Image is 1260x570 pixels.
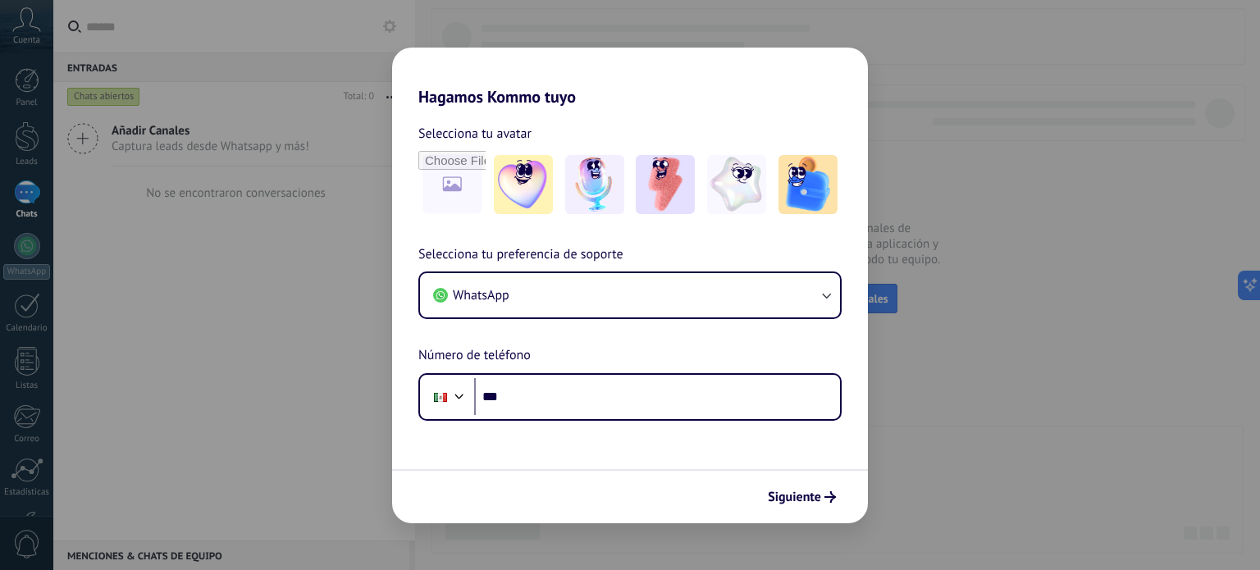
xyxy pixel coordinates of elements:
img: -1.jpeg [494,155,553,214]
img: -4.jpeg [707,155,766,214]
span: Siguiente [768,491,821,503]
img: -5.jpeg [778,155,838,214]
div: Mexico: + 52 [425,380,456,414]
img: -2.jpeg [565,155,624,214]
span: WhatsApp [453,287,509,303]
button: WhatsApp [420,273,840,317]
h2: Hagamos Kommo tuyo [392,48,868,107]
span: Selecciona tu preferencia de soporte [418,244,623,266]
img: -3.jpeg [636,155,695,214]
span: Número de teléfono [418,345,531,367]
button: Siguiente [760,483,843,511]
span: Selecciona tu avatar [418,123,532,144]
